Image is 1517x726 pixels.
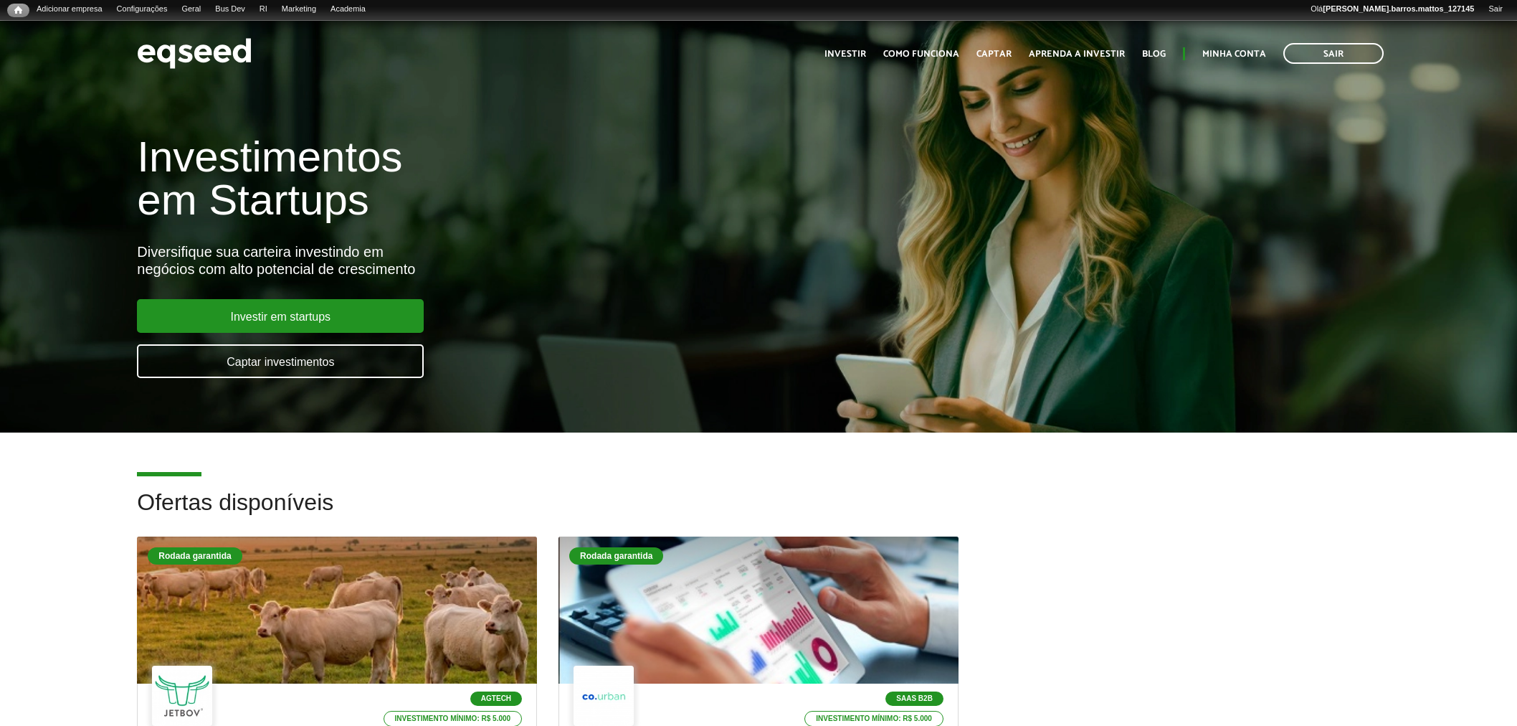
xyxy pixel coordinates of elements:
[275,4,323,15] a: Marketing
[148,547,242,565] div: Rodada garantida
[323,4,373,15] a: Academia
[1029,49,1125,59] a: Aprenda a investir
[208,4,252,15] a: Bus Dev
[137,344,424,378] a: Captar investimentos
[137,243,874,278] div: Diversifique sua carteira investindo em negócios com alto potencial de crescimento
[137,299,424,333] a: Investir em startups
[7,4,29,17] a: Início
[1303,4,1481,15] a: Olá[PERSON_NAME].barros.mattos_127145
[885,692,943,706] p: SaaS B2B
[1202,49,1266,59] a: Minha conta
[110,4,175,15] a: Configurações
[1283,43,1384,64] a: Sair
[252,4,275,15] a: RI
[174,4,208,15] a: Geral
[1481,4,1510,15] a: Sair
[824,49,866,59] a: Investir
[569,547,663,565] div: Rodada garantida
[137,136,874,222] h1: Investimentos em Startups
[883,49,959,59] a: Como funciona
[976,49,1012,59] a: Captar
[470,692,522,706] p: Agtech
[14,5,22,15] span: Início
[1323,4,1474,13] strong: [PERSON_NAME].barros.mattos_127145
[137,34,252,72] img: EqSeed
[29,4,110,15] a: Adicionar empresa
[1142,49,1166,59] a: Blog
[137,490,1379,537] h2: Ofertas disponíveis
